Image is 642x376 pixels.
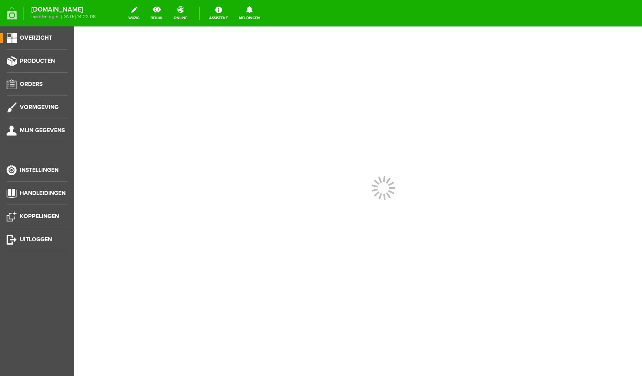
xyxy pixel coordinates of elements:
[20,213,59,220] span: Koppelingen
[20,34,52,41] span: Overzicht
[204,4,233,22] a: Assistent
[20,104,59,111] span: Vormgeving
[20,236,52,243] span: Uitloggen
[146,4,168,22] a: bekijk
[20,81,42,88] span: Orders
[20,57,55,64] span: Producten
[20,127,65,134] span: Mijn gegevens
[234,4,265,22] a: Meldingen
[20,190,66,197] span: Handleidingen
[31,14,96,19] span: laatste login: [DATE] 14:22:08
[20,167,59,174] span: Instellingen
[31,7,96,12] strong: [DOMAIN_NAME]
[123,4,144,22] a: wijzig
[169,4,192,22] a: online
